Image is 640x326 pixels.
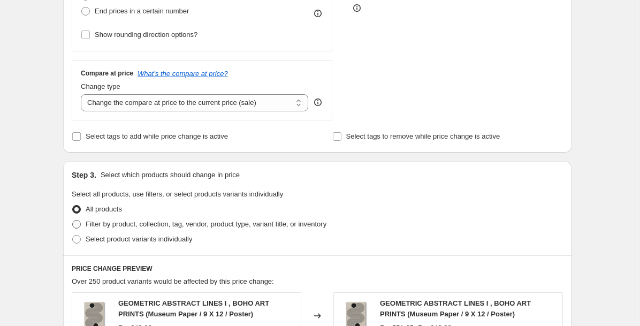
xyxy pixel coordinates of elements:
[86,220,326,228] span: Filter by product, collection, tag, vendor, product type, variant title, or inventory
[138,70,228,78] button: What's the compare at price?
[72,277,274,285] span: Over 250 product variants would be affected by this price change:
[95,31,197,39] span: Show rounding direction options?
[86,235,192,243] span: Select product variants individually
[101,170,240,180] p: Select which products should change in price
[313,97,323,108] div: help
[72,264,563,273] h6: PRICE CHANGE PREVIEW
[81,69,133,78] h3: Compare at price
[72,190,283,198] span: Select all products, use filters, or select products variants individually
[118,299,269,318] span: GEOMETRIC ABSTRACT LINES I , BOHO ART PRINTS (Museum Paper / 9 X 12 / Poster)
[86,205,122,213] span: All products
[95,7,189,15] span: End prices in a certain number
[81,82,120,90] span: Change type
[380,299,531,318] span: GEOMETRIC ABSTRACT LINES I , BOHO ART PRINTS (Museum Paper / 9 X 12 / Poster)
[86,132,228,140] span: Select tags to add while price change is active
[72,170,96,180] h2: Step 3.
[346,132,500,140] span: Select tags to remove while price change is active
